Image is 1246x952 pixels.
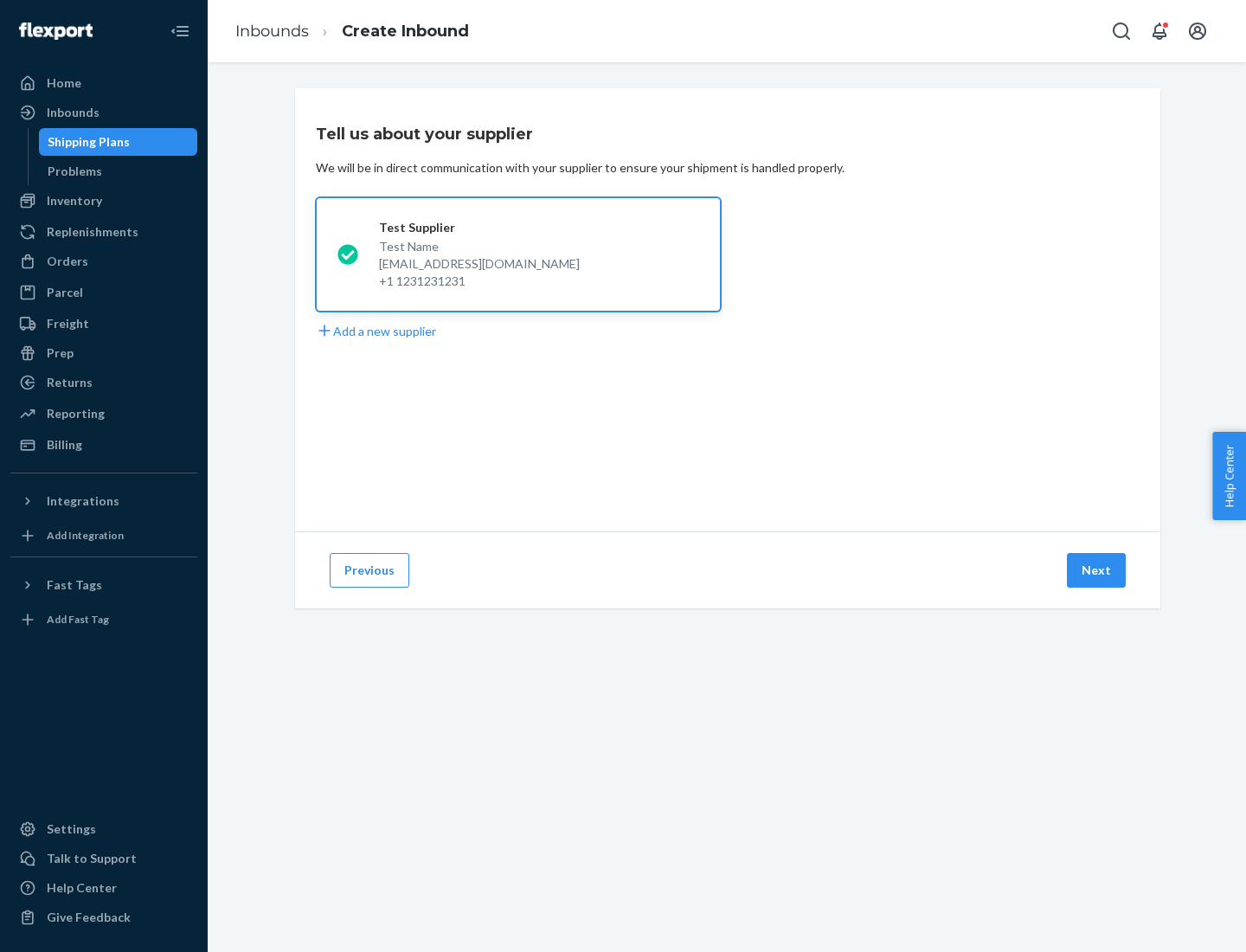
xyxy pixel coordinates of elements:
button: Add a new supplier [316,322,436,340]
div: Orders [47,253,88,270]
div: Talk to Support [47,850,137,867]
div: Reporting [47,405,105,422]
a: Help Center [10,874,197,902]
img: Flexport logo [19,23,93,40]
a: Inbounds [235,22,309,41]
div: Freight [47,315,89,332]
button: Previous [330,553,409,588]
a: Inventory [10,187,197,215]
a: Add Integration [10,522,197,550]
a: Parcel [10,279,197,306]
div: Problems [48,163,102,180]
ol: breadcrumbs [222,6,483,57]
button: Close Navigation [163,14,197,48]
div: Add Fast Tag [47,612,109,627]
a: Add Fast Tag [10,606,197,634]
button: Open notifications [1142,14,1177,48]
div: Shipping Plans [48,133,130,151]
div: Integrations [47,492,119,510]
a: Inbounds [10,99,197,126]
a: Freight [10,310,197,338]
div: We will be in direct communication with your supplier to ensure your shipment is handled properly. [316,159,845,177]
a: Home [10,69,197,97]
a: Returns [10,369,197,396]
a: Reporting [10,400,197,428]
button: Integrations [10,487,197,515]
a: Talk to Support [10,845,197,872]
a: Prep [10,339,197,367]
div: Returns [47,374,93,391]
div: Billing [47,436,82,453]
div: Help Center [47,879,117,897]
button: Help Center [1212,432,1246,520]
div: Fast Tags [47,576,102,594]
div: Add Integration [47,528,124,543]
div: Home [47,74,81,92]
a: Billing [10,431,197,459]
button: Open Search Box [1104,14,1139,48]
a: Orders [10,248,197,275]
div: Parcel [47,284,83,301]
div: Give Feedback [47,909,131,926]
a: Create Inbound [342,22,469,41]
div: Inventory [47,192,102,209]
a: Replenishments [10,218,197,246]
a: Settings [10,815,197,843]
a: Shipping Plans [39,128,198,156]
h3: Tell us about your supplier [316,123,533,145]
div: Settings [47,820,96,838]
a: Problems [39,158,198,185]
div: Replenishments [47,223,138,241]
div: Inbounds [47,104,100,121]
button: Next [1067,553,1126,588]
button: Give Feedback [10,904,197,931]
button: Fast Tags [10,571,197,599]
button: Open account menu [1180,14,1215,48]
div: Prep [47,344,74,362]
